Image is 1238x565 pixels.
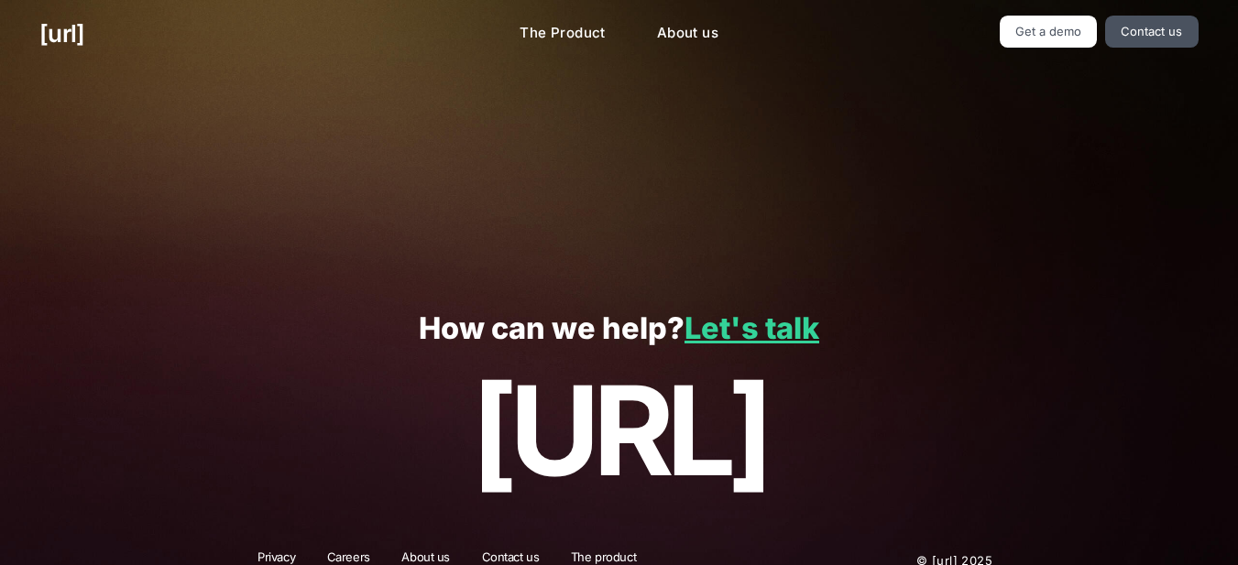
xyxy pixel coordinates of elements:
[642,16,733,51] a: About us
[1000,16,1098,48] a: Get a demo
[39,16,84,51] a: [URL]
[505,16,620,51] a: The Product
[39,312,1198,346] p: How can we help?
[685,310,819,346] a: Let's talk
[39,362,1198,501] p: [URL]
[1105,16,1199,48] a: Contact us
